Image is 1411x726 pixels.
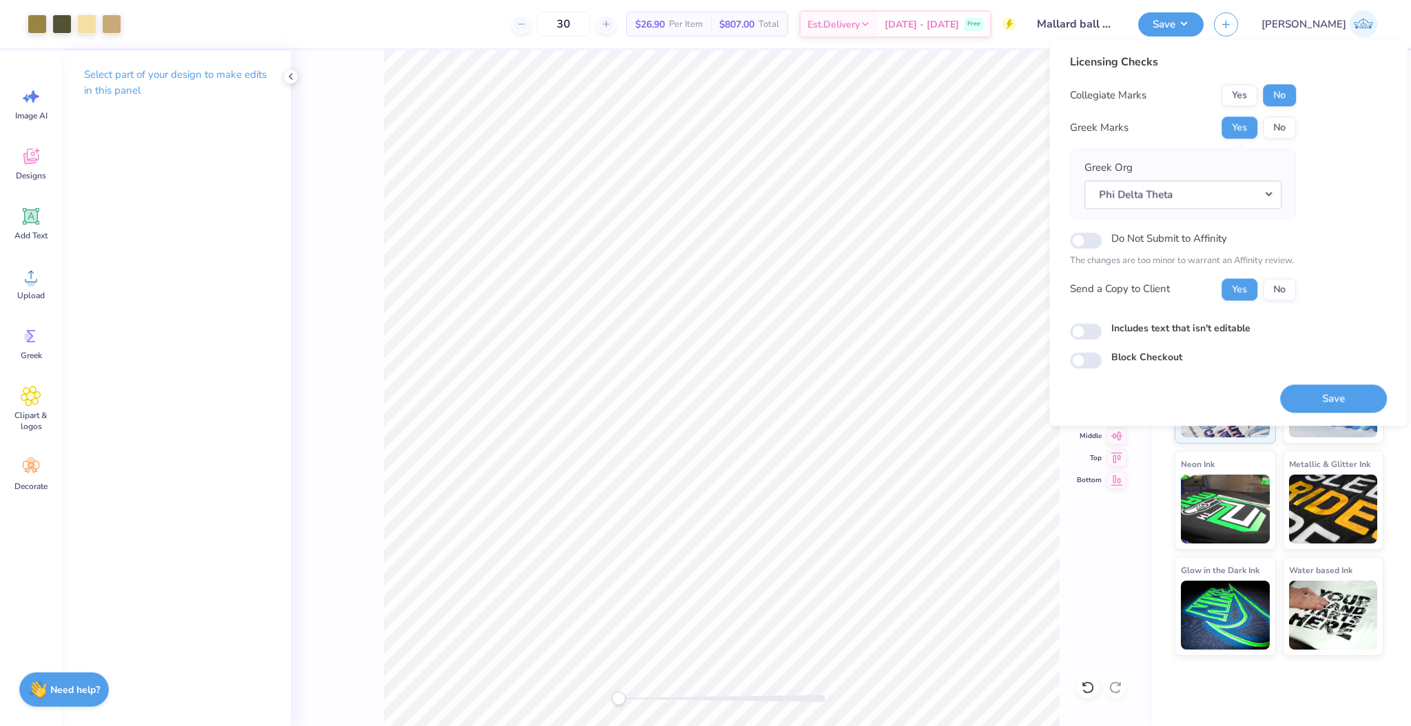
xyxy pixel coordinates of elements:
[807,17,860,32] span: Est. Delivery
[759,17,779,32] span: Total
[967,19,980,29] span: Free
[1255,10,1383,38] a: [PERSON_NAME]
[1181,475,1270,543] img: Neon Ink
[885,17,959,32] span: [DATE] - [DATE]
[1222,116,1257,138] button: Yes
[1263,278,1296,300] button: No
[1222,278,1257,300] button: Yes
[1070,254,1296,268] p: The changes are too minor to warrant an Affinity review.
[1261,17,1346,32] span: [PERSON_NAME]
[1070,54,1296,70] div: Licensing Checks
[1263,84,1296,106] button: No
[669,17,703,32] span: Per Item
[1070,120,1129,136] div: Greek Marks
[1263,116,1296,138] button: No
[1181,457,1215,471] span: Neon Ink
[17,290,45,301] span: Upload
[1111,229,1227,247] label: Do Not Submit to Affinity
[1111,321,1250,335] label: Includes text that isn't editable
[1289,457,1370,471] span: Metallic & Glitter Ink
[1289,475,1378,543] img: Metallic & Glitter Ink
[1181,563,1259,577] span: Glow in the Dark Ink
[1280,384,1387,413] button: Save
[719,17,754,32] span: $807.00
[612,692,626,705] div: Accessibility label
[1077,475,1102,486] span: Bottom
[8,410,54,432] span: Clipart & logos
[1070,87,1146,103] div: Collegiate Marks
[50,683,100,696] strong: Need help?
[1111,350,1182,364] label: Block Checkout
[14,481,48,492] span: Decorate
[1289,581,1378,650] img: Water based Ink
[1350,10,1377,38] img: Josephine Amber Orros
[1084,180,1281,209] button: Phi Delta Theta
[1077,431,1102,442] span: Middle
[16,170,46,181] span: Designs
[1181,581,1270,650] img: Glow in the Dark Ink
[1070,282,1170,298] div: Send a Copy to Client
[14,230,48,241] span: Add Text
[1138,12,1204,37] button: Save
[537,12,590,37] input: – –
[1077,453,1102,464] span: Top
[84,67,269,98] p: Select part of your design to make edits in this panel
[15,110,48,121] span: Image AI
[1289,563,1352,577] span: Water based Ink
[1222,84,1257,106] button: Yes
[635,17,665,32] span: $26.90
[1027,10,1128,38] input: Untitled Design
[1084,160,1133,176] label: Greek Org
[21,350,42,361] span: Greek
